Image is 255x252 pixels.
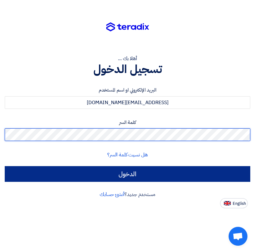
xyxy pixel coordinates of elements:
[100,191,125,198] a: أنشئ حسابك
[233,201,246,206] span: English
[5,96,250,109] input: أدخل بريد العمل الإلكتروني او اسم المستخدم الخاص بك ...
[5,166,250,182] input: الدخول
[5,55,250,62] div: أهلا بك ...
[220,198,248,208] button: English
[224,201,231,206] img: en-US.png
[106,22,149,32] img: Teradix logo
[5,62,250,76] h1: تسجيل الدخول
[107,151,147,159] a: هل نسيت كلمة السر؟
[5,191,250,198] div: مستخدم جديد؟
[5,87,250,94] label: البريد الإلكتروني او اسم المستخدم
[229,227,247,246] div: Open chat
[5,119,250,126] label: كلمة السر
